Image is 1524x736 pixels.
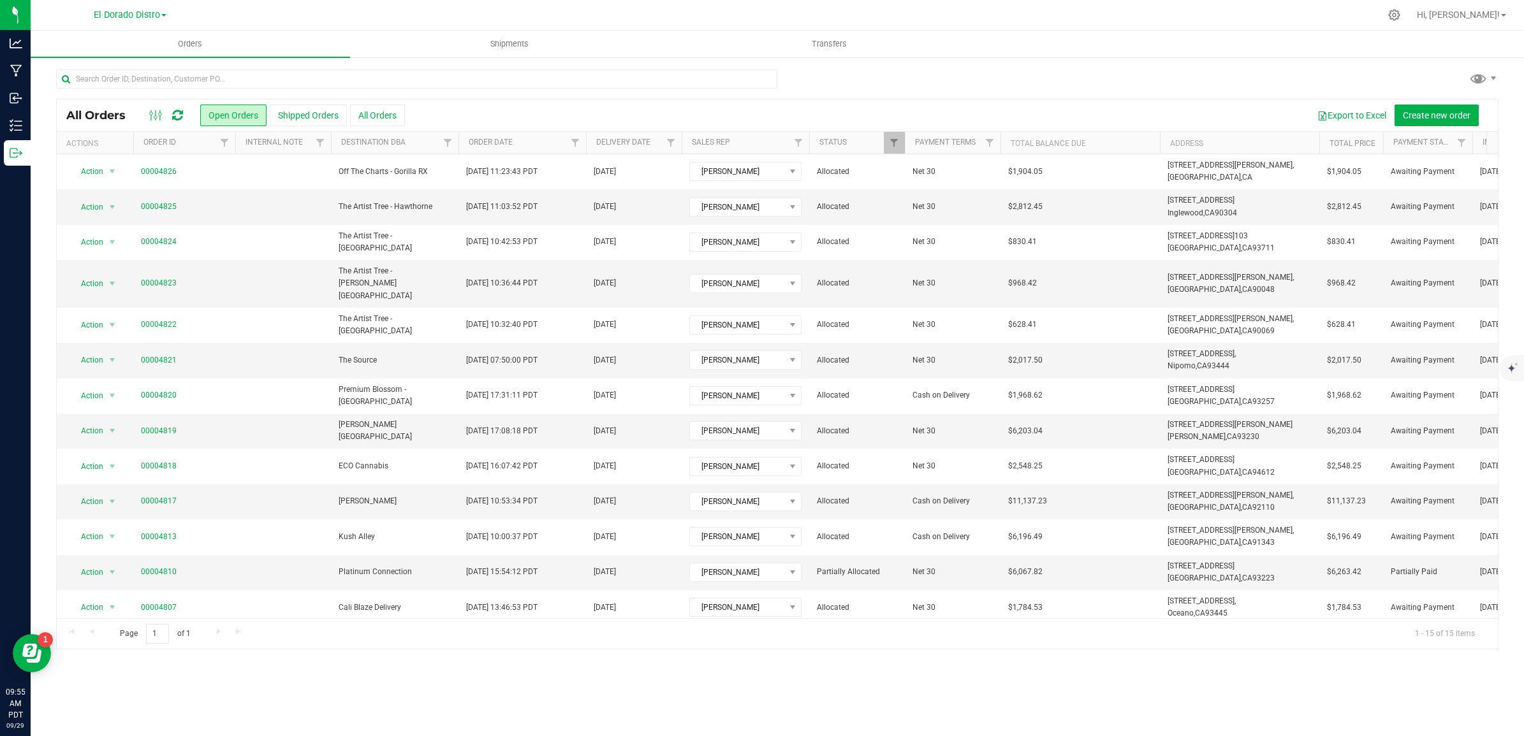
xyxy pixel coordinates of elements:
span: $1,904.05 [1327,166,1361,178]
input: Search Order ID, Destination, Customer PO... [56,69,777,89]
span: Action [70,162,104,180]
span: CA [1242,397,1252,406]
span: Action [70,387,104,405]
span: select [105,598,121,616]
span: Net 30 [912,425,993,437]
span: [GEOGRAPHIC_DATA], [1168,538,1242,547]
span: [PERSON_NAME] [690,493,785,510]
span: CA [1242,468,1252,477]
span: [DATE] 07:50:00 PDT [466,354,538,366]
span: Awaiting Payment [1391,166,1465,178]
a: Filter [661,132,682,154]
span: Partially Paid [1391,566,1465,578]
span: Shipments [473,38,546,50]
span: [DATE] 10:53:34 PDT [466,495,538,507]
span: Allocated [817,277,897,289]
a: Filter [437,132,458,154]
span: CA [1242,503,1252,512]
span: [DATE] [594,602,616,614]
a: 00004819 [141,425,177,437]
span: Net 30 [912,566,993,578]
span: Page of 1 [109,624,201,644]
span: $6,196.49 [1008,531,1043,543]
span: 90304 [1215,208,1237,217]
span: Awaiting Payment [1391,602,1465,614]
a: 00004810 [141,566,177,578]
span: $1,784.53 [1008,602,1043,614]
a: Destination DBA [341,138,406,147]
span: CA [1242,285,1252,294]
a: Orders [31,31,350,57]
span: select [105,458,121,475]
span: [STREET_ADDRESS][PERSON_NAME], [1168,161,1294,170]
a: 00004820 [141,389,177,401]
span: Platinum Connection [339,566,451,578]
span: [DATE] 10:00:37 PDT [466,531,538,543]
input: 1 [146,624,169,644]
span: Allocated [817,166,897,178]
span: [GEOGRAPHIC_DATA], [1168,503,1242,512]
span: $628.41 [1008,319,1037,331]
span: [GEOGRAPHIC_DATA], [1168,173,1242,182]
span: [DATE] [1480,566,1502,578]
span: $2,548.25 [1327,460,1361,472]
a: Delivery Date [596,138,650,147]
span: Net 30 [912,319,993,331]
span: [GEOGRAPHIC_DATA], [1168,574,1242,582]
span: $6,067.82 [1008,566,1043,578]
span: [PERSON_NAME] [690,198,785,216]
span: $1,784.53 [1327,602,1361,614]
span: [DATE] 17:31:11 PDT [466,389,538,401]
span: $2,812.45 [1327,201,1361,213]
span: The Artist Tree - [GEOGRAPHIC_DATA] [339,230,451,254]
span: Awaiting Payment [1391,425,1465,437]
span: [GEOGRAPHIC_DATA], [1168,468,1242,477]
span: select [105,162,121,180]
span: Awaiting Payment [1391,354,1465,366]
span: Cash on Delivery [912,531,993,543]
span: CA [1242,243,1252,252]
button: All Orders [350,105,405,126]
span: Action [70,493,104,510]
span: CA [1242,538,1252,547]
span: 93445 [1205,609,1227,617]
span: CA [1205,208,1215,217]
span: select [105,316,121,334]
a: Payment Terms [915,138,976,147]
span: $1,968.62 [1008,389,1043,401]
iframe: Resource center [13,634,51,672]
a: Filter [979,132,1000,154]
span: CA [1197,361,1207,370]
span: [DATE] [594,495,616,507]
a: 00004818 [141,460,177,472]
span: 93257 [1252,397,1275,406]
span: Orders [161,38,219,50]
inline-svg: Inbound [10,92,22,105]
span: [DATE] [594,460,616,472]
span: [DATE] [594,389,616,401]
span: [DATE] [594,201,616,213]
a: 00004807 [141,602,177,614]
a: Filter [310,132,331,154]
a: 00004821 [141,354,177,366]
span: El Dorado Distro [94,10,160,20]
span: ECO Cannabis [339,460,451,472]
span: Awaiting Payment [1391,389,1465,401]
span: The Source [339,354,451,366]
span: select [105,387,121,405]
span: [PERSON_NAME] [690,598,785,616]
span: [PERSON_NAME] [690,275,785,292]
span: [DATE] [1480,389,1502,401]
span: $968.42 [1008,277,1037,289]
a: Total Price [1330,139,1375,148]
span: Transfers [795,38,864,50]
span: 93444 [1207,361,1229,370]
span: [DATE] 11:03:52 PDT [466,201,538,213]
span: Net 30 [912,277,993,289]
span: [STREET_ADDRESS] [1168,231,1235,240]
span: $1,904.05 [1008,166,1043,178]
span: $6,203.04 [1008,425,1043,437]
span: [DATE] [1480,236,1502,248]
a: Order Date [469,138,513,147]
